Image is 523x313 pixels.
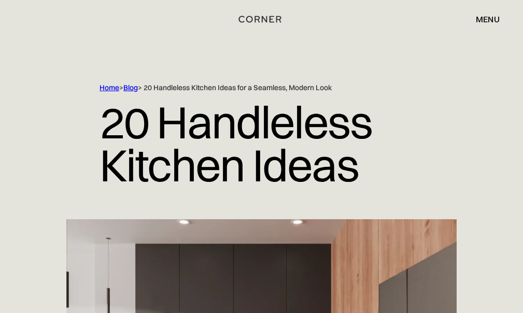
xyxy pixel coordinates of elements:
[465,10,500,28] div: menu
[100,93,423,194] h1: 20 Handleless Kitchen Ideas
[100,83,119,92] a: Home
[476,15,500,23] div: menu
[238,12,285,26] a: home
[123,83,138,92] a: Blog
[100,83,423,93] div: > > 20 Handleless Kitchen Ideas for a Seamless, Modern Look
